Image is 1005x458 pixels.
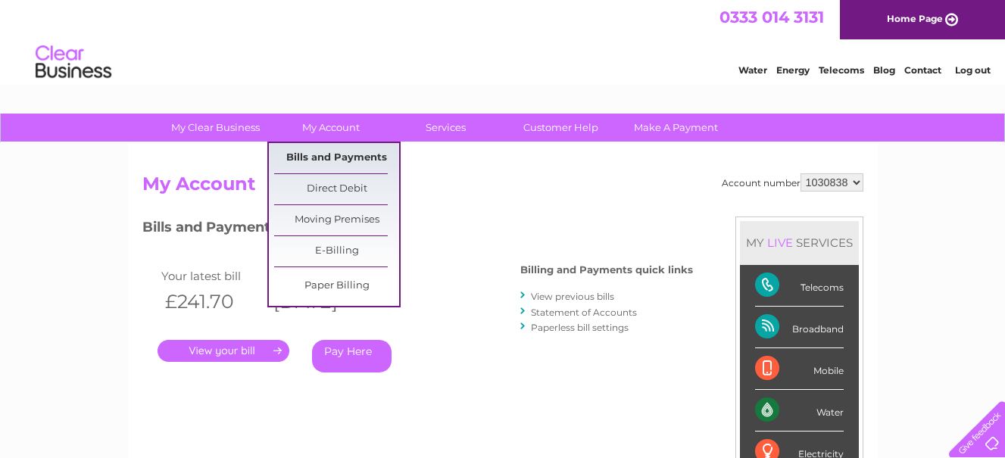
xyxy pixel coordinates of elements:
a: Moving Premises [274,205,399,235]
a: Paperless bill settings [531,322,629,333]
div: MY SERVICES [740,221,859,264]
th: £241.70 [158,286,267,317]
a: . [158,340,289,362]
a: Log out [955,64,991,76]
a: Pay Here [312,340,392,372]
div: Account number [722,173,863,192]
h4: Billing and Payments quick links [520,264,693,276]
a: Paper Billing [274,271,399,301]
a: Statement of Accounts [531,307,637,318]
div: LIVE [764,235,796,250]
div: Water [755,390,844,432]
th: [DATE] [266,286,375,317]
div: Telecoms [755,265,844,307]
a: Water [738,64,767,76]
a: E-Billing [274,236,399,266]
a: Customer Help [498,114,623,142]
td: Invoice date [266,266,375,286]
a: Bills and Payments [274,143,399,173]
a: My Clear Business [153,114,278,142]
a: View previous bills [531,291,614,302]
a: Services [383,114,508,142]
a: Contact [904,64,941,76]
a: Energy [776,64,810,76]
div: Mobile [755,348,844,390]
a: Make A Payment [613,114,738,142]
div: Broadband [755,307,844,348]
h3: Bills and Payments [142,217,693,243]
a: Blog [873,64,895,76]
td: Your latest bill [158,266,267,286]
a: My Account [268,114,393,142]
div: Clear Business is a trading name of Verastar Limited (registered in [GEOGRAPHIC_DATA] No. 3667643... [145,8,861,73]
a: Direct Debit [274,174,399,204]
a: 0333 014 3131 [719,8,824,26]
img: logo.png [35,39,112,86]
a: Telecoms [819,64,864,76]
h2: My Account [142,173,863,202]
